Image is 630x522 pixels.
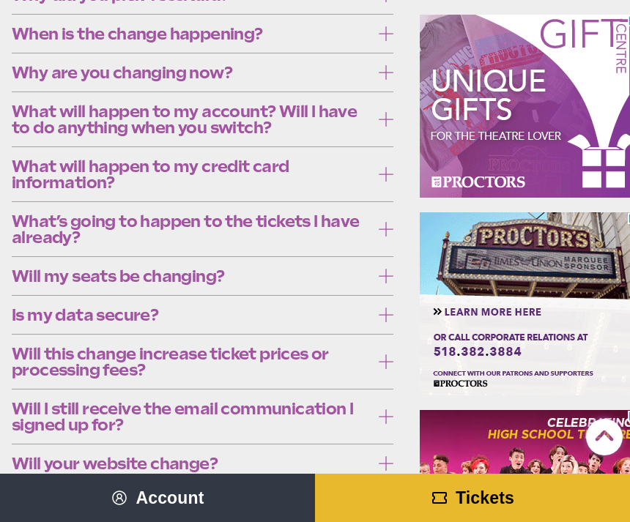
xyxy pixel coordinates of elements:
[12,158,371,190] span: What will happen to my credit card information?
[12,64,371,81] span: Why are you changing now?
[136,488,204,507] span: Account
[456,488,514,507] span: Tickets
[12,346,371,378] span: Will this change increase ticket prices or processing fees?
[12,455,371,471] span: Will your website change?
[12,268,371,284] span: Will my seats be changing?
[12,26,371,42] span: When is the change happening?
[12,307,371,323] span: Is my data secure?
[586,420,615,449] a: Back to Top
[315,474,630,522] a: Tickets
[12,213,371,245] span: What’s going to happen to the tickets I have already?
[12,103,371,135] span: What will happen to my account? Will I have to do anything when you switch?
[12,400,371,433] span: Will I still receive the email communication I signed up for?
